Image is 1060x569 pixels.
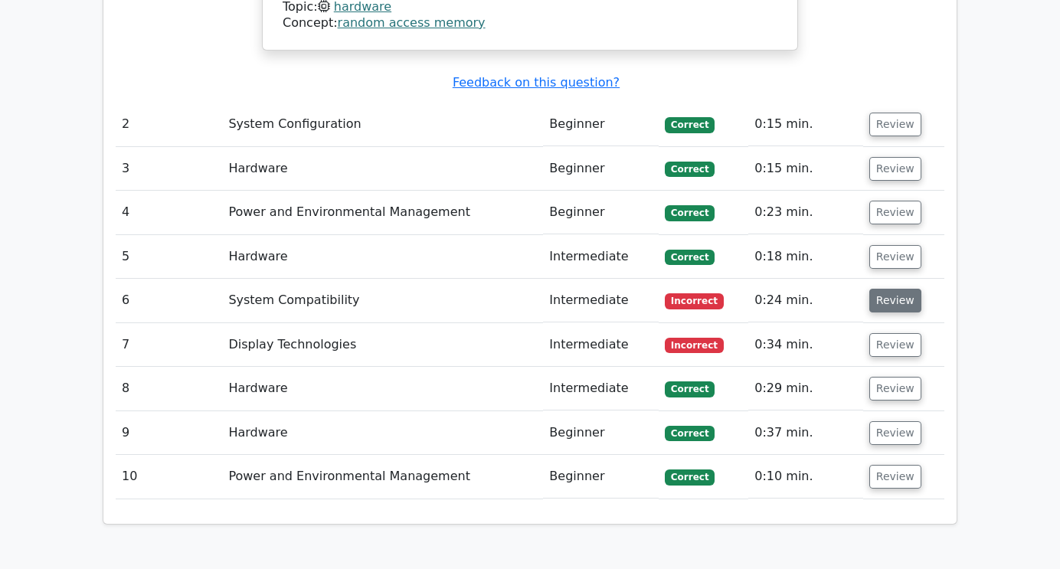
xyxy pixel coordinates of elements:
td: 0:23 min. [748,191,863,234]
button: Review [869,245,921,269]
td: Beginner [543,191,659,234]
button: Review [869,289,921,312]
span: Correct [665,162,715,177]
button: Review [869,201,921,224]
span: Correct [665,250,715,265]
td: 0:10 min. [748,455,863,499]
td: Intermediate [543,279,659,322]
td: Beginner [543,455,659,499]
a: random access memory [338,15,486,30]
div: Concept: [283,15,777,31]
td: 0:18 min. [748,235,863,279]
td: Intermediate [543,323,659,367]
td: Display Technologies [222,323,543,367]
td: 0:15 min. [748,103,863,146]
td: 0:29 min. [748,367,863,410]
td: 9 [116,411,222,455]
td: Beginner [543,411,659,455]
button: Review [869,377,921,401]
button: Review [869,333,921,357]
span: Incorrect [665,293,724,309]
span: Incorrect [665,338,724,353]
td: 6 [116,279,222,322]
td: 2 [116,103,222,146]
a: Feedback on this question? [453,75,620,90]
td: 10 [116,455,222,499]
button: Review [869,113,921,136]
td: Hardware [222,235,543,279]
td: System Compatibility [222,279,543,322]
td: Intermediate [543,367,659,410]
td: 0:37 min. [748,411,863,455]
button: Review [869,465,921,489]
span: Correct [665,426,715,441]
button: Review [869,157,921,181]
span: Correct [665,117,715,132]
td: 7 [116,323,222,367]
td: 8 [116,367,222,410]
td: Beginner [543,147,659,191]
td: System Configuration [222,103,543,146]
span: Correct [665,381,715,397]
td: Intermediate [543,235,659,279]
td: Beginner [543,103,659,146]
td: Power and Environmental Management [222,455,543,499]
td: 0:15 min. [748,147,863,191]
td: Hardware [222,147,543,191]
td: 0:34 min. [748,323,863,367]
td: Hardware [222,367,543,410]
td: Power and Environmental Management [222,191,543,234]
span: Correct [665,205,715,221]
td: 4 [116,191,222,234]
td: Hardware [222,411,543,455]
td: 5 [116,235,222,279]
span: Correct [665,469,715,485]
td: 0:24 min. [748,279,863,322]
button: Review [869,421,921,445]
td: 3 [116,147,222,191]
